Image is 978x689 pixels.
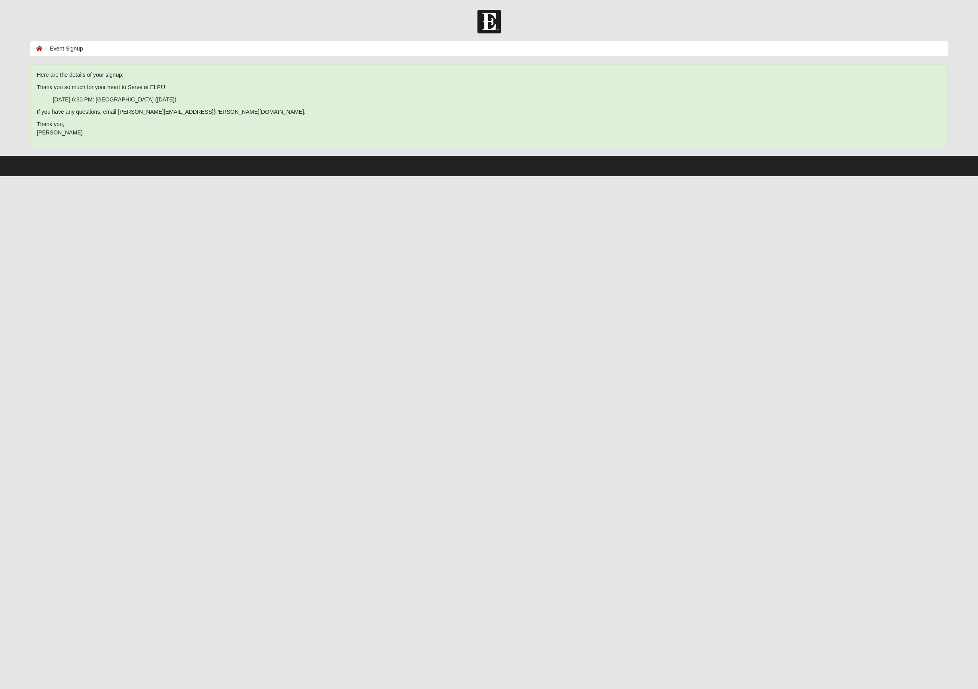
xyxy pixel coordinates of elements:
img: Church of Eleven22 Logo [477,10,501,33]
li: Event Signup [43,45,83,53]
p: Here are the details of your signup: [37,71,941,79]
p: Thank you so much for your heart to Serve at ELP!!! [37,83,941,91]
span: If you have any questions, email [PERSON_NAME][EMAIL_ADDRESS][PERSON_NAME][DOMAIN_NAME]. [37,71,941,137]
p: Thank you, [PERSON_NAME] [37,120,941,137]
ul: [DATE] 6:30 PM: [GEOGRAPHIC_DATA] ([DATE]) [37,95,941,104]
